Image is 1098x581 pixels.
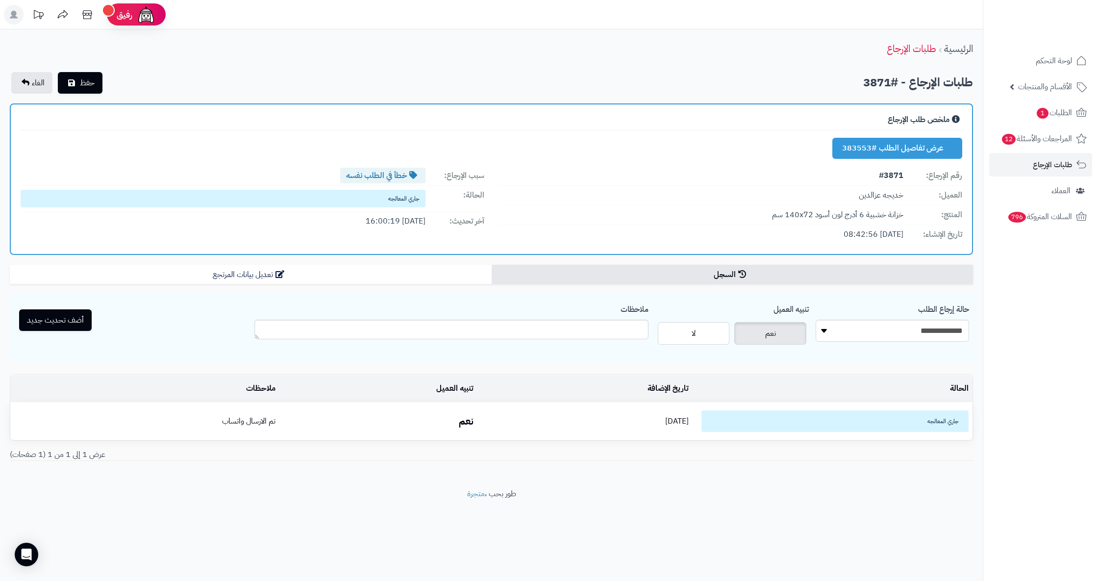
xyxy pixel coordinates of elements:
[1018,80,1072,94] span: الأقسام والمنتجات
[32,77,45,89] span: الغاء
[425,190,484,207] span: الحالة:
[903,170,962,181] span: رقم الإرجاع:
[903,229,962,240] span: تاريخ الإنشاء:
[1008,212,1026,223] span: 796
[989,205,1092,228] a: السلات المتروكة796
[467,488,485,500] a: متجرة
[701,410,969,432] span: جاري المعالجه
[19,309,92,331] button: أضف تحديث جديد
[58,72,102,94] button: حفظ
[918,300,969,315] label: حالة إرجاع الطلب
[989,127,1092,151] a: المراجعات والأسئلة12
[10,403,279,440] td: تم الارسال واتساب
[425,170,484,181] span: سبب الإرجاع:
[15,543,38,566] div: Open Intercom Messenger
[21,114,962,131] div: ملخص طلب الإرجاع
[765,328,776,339] span: نعم
[279,375,477,402] td: تنبيه العميل
[903,209,962,221] span: المنتج:
[989,179,1092,202] a: العملاء
[1007,210,1072,224] span: السلات المتروكة
[944,41,973,56] a: الرئيسية
[10,265,492,284] a: تعديل بيانات المرتجع
[26,5,50,27] a: تحديثات المنصة
[1001,132,1072,146] span: المراجعات والأسئلة
[477,375,693,402] td: تاريخ الإضافة
[774,300,809,315] label: تنبيه العميل
[989,101,1092,125] a: الطلبات1
[693,375,973,402] td: الحالة
[1031,27,1089,48] img: logo-2.png
[10,375,279,402] td: ملاحظات
[879,170,903,181] b: #3871
[2,449,492,460] div: عرض 1 إلى 1 من 1 (1 صفحات)
[903,190,962,201] span: العميل:
[989,153,1092,177] a: طلبات الإرجاع
[499,190,904,201] span: خديجه عزالدين
[989,49,1092,73] a: لوحة التحكم
[887,41,936,56] a: طلبات الإرجاع
[1037,108,1048,119] span: 1
[499,209,904,221] span: خزانة خشبية 6 أدرج لون أسود 140x72 سم
[1002,134,1016,145] span: 12
[1051,184,1071,198] span: العملاء
[477,403,693,440] td: [DATE]
[832,138,962,159] a: عرض تفاصيل الطلب #383553
[117,9,132,21] span: رفيق
[340,168,425,183] span: خطأ في الطلب نفسه
[21,216,425,227] span: [DATE] 16:00:19
[1036,54,1072,68] span: لوحة التحكم
[863,73,973,93] h2: طلبات الإرجاع - #3871
[1033,158,1072,172] span: طلبات الإرجاع
[136,5,156,25] img: ai-face.png
[621,300,649,315] label: ملاحظات
[692,328,696,339] span: لا
[459,414,474,429] b: نعم
[492,265,973,284] a: السجل
[21,190,425,207] span: جاري المعالجه
[1036,106,1072,120] span: الطلبات
[425,216,484,227] span: آخر تحديث:
[80,77,95,89] span: حفظ
[499,229,904,240] span: [DATE] 08:42:56
[11,72,52,94] a: الغاء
